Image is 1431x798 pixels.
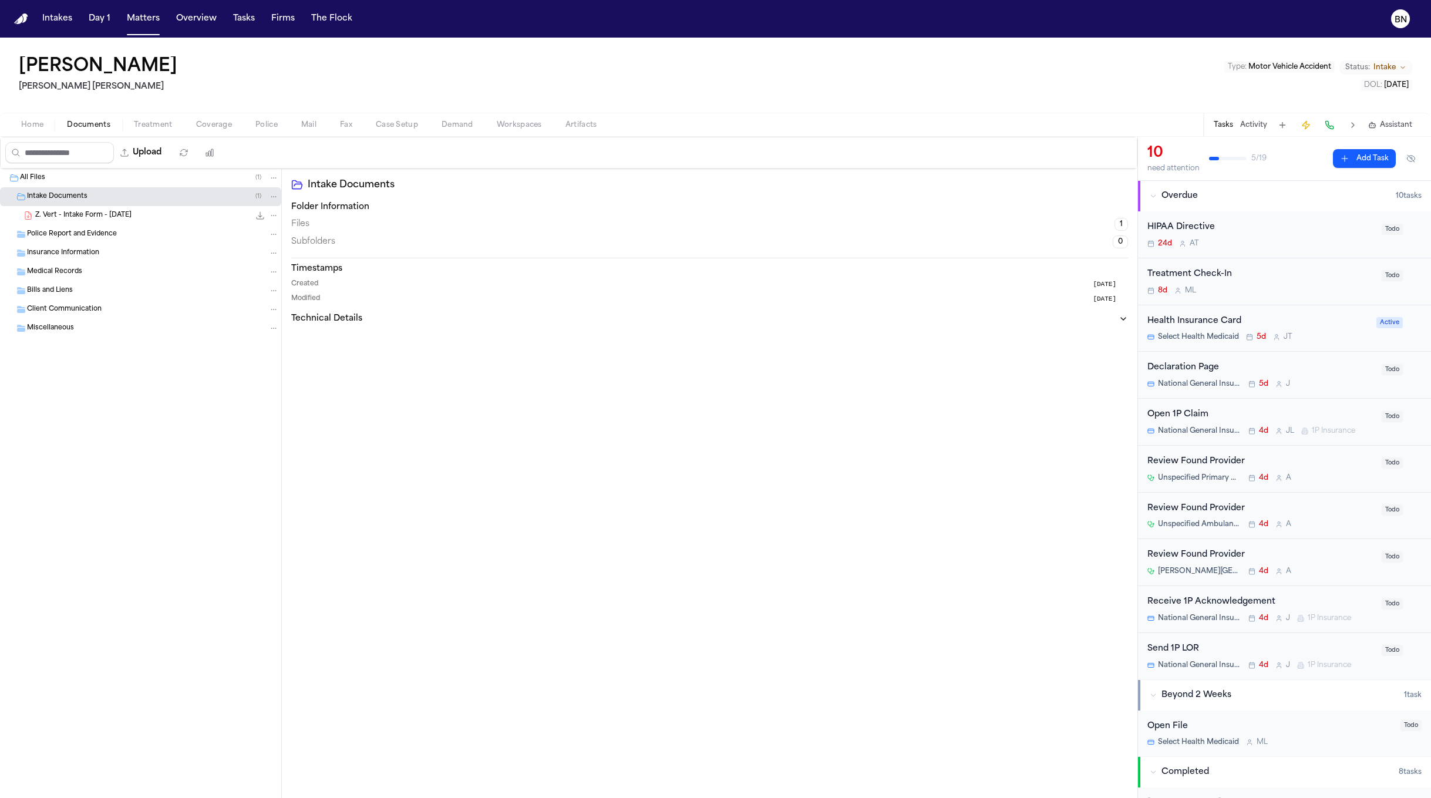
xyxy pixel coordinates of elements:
[1400,720,1422,731] span: Todo
[1158,473,1241,483] span: Unspecified Primary Care Provider in [GEOGRAPHIC_DATA]/[GEOGRAPHIC_DATA], [US_STATE] area
[1161,190,1198,202] span: Overdue
[1161,766,1209,778] span: Completed
[27,230,117,240] span: Police Report and Evidence
[1404,691,1422,700] span: 1 task
[291,201,1128,213] h3: Folder Information
[1138,352,1431,399] div: Open task: Declaration Page
[1248,63,1331,70] span: Motor Vehicle Accident
[1147,268,1375,281] div: Treatment Check-In
[1333,149,1396,168] button: Add Task
[1286,567,1291,576] span: A
[19,56,177,78] h1: [PERSON_NAME]
[340,120,352,130] span: Fax
[196,120,232,130] span: Coverage
[1093,294,1128,304] button: [DATE]
[1158,286,1167,295] span: 8d
[1138,399,1431,446] div: Open task: Open 1P Claim
[1382,411,1403,422] span: Todo
[1161,689,1231,701] span: Beyond 2 Weeks
[20,173,45,183] span: All Files
[1147,315,1369,328] div: Health Insurance Card
[1158,567,1241,576] span: [PERSON_NAME][GEOGRAPHIC_DATA]
[1224,61,1335,73] button: Edit Type: Motor Vehicle Accident
[254,210,266,221] button: Download Z. Vert - Intake Form - 4.15.25
[27,324,74,334] span: Miscellaneous
[1368,120,1412,130] button: Assistant
[1147,595,1375,609] div: Receive 1P Acknowledgement
[21,120,43,130] span: Home
[35,211,132,221] span: Z. Vert - Intake Form - [DATE]
[1147,221,1375,234] div: HIPAA Directive
[1274,117,1291,133] button: Add Task
[1259,614,1268,623] span: 4d
[291,218,309,230] span: Files
[1115,218,1128,231] span: 1
[114,142,169,163] button: Upload
[1190,239,1199,248] span: A T
[1138,493,1431,540] div: Open task: Review Found Provider
[1158,332,1239,342] span: Select Health Medicaid
[267,8,299,29] button: Firms
[1308,614,1351,623] span: 1P Insurance
[1158,239,1172,248] span: 24d
[1093,280,1128,289] button: [DATE]
[1259,567,1268,576] span: 4d
[1373,63,1396,72] span: Intake
[1259,661,1268,670] span: 4d
[1138,633,1431,679] div: Open task: Send 1P LOR
[1286,379,1290,389] span: J
[1382,457,1403,469] span: Todo
[1138,757,1431,787] button: Completed8tasks
[1286,426,1294,436] span: J L
[1138,539,1431,586] div: Open task: Review Found Provider
[1147,548,1375,562] div: Review Found Provider
[1339,60,1412,75] button: Change status from Intake
[1286,614,1290,623] span: J
[27,305,102,315] span: Client Communication
[1147,642,1375,656] div: Send 1P LOR
[1147,455,1375,469] div: Review Found Provider
[291,294,320,304] span: Modified
[1158,614,1241,623] span: National General Insurance
[1380,120,1412,130] span: Assistant
[1138,446,1431,493] div: Open task: Review Found Provider
[122,8,164,29] a: Matters
[291,313,1128,325] button: Technical Details
[1382,598,1403,610] span: Todo
[1259,520,1268,529] span: 4d
[255,120,278,130] span: Police
[134,120,173,130] span: Treatment
[84,8,115,29] button: Day 1
[1382,270,1403,281] span: Todo
[1158,738,1239,747] span: Select Health Medicaid
[14,14,28,25] img: Finch Logo
[1158,661,1241,670] span: National General Insurance
[1298,117,1314,133] button: Create Immediate Task
[1147,144,1200,163] div: 10
[171,8,221,29] button: Overview
[1396,191,1422,201] span: 10 task s
[1376,317,1403,328] span: Active
[1240,120,1267,130] button: Activity
[1382,551,1403,563] span: Todo
[1228,63,1247,70] span: Type :
[1257,332,1266,342] span: 5d
[497,120,542,130] span: Workspaces
[1147,720,1393,733] div: Open File
[27,192,87,202] span: Intake Documents
[1286,473,1291,483] span: A
[1259,473,1268,483] span: 4d
[1158,426,1241,436] span: National General Insurance
[307,8,357,29] button: The Flock
[1138,305,1431,352] div: Open task: Health Insurance Card
[27,286,73,296] span: Bills and Liens
[1308,661,1351,670] span: 1P Insurance
[1382,645,1403,656] span: Todo
[1093,280,1116,289] span: [DATE]
[301,120,316,130] span: Mail
[1138,680,1431,711] button: Beyond 2 Weeks1task
[1147,164,1200,173] div: need attention
[1286,661,1290,670] span: J
[1259,426,1268,436] span: 4d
